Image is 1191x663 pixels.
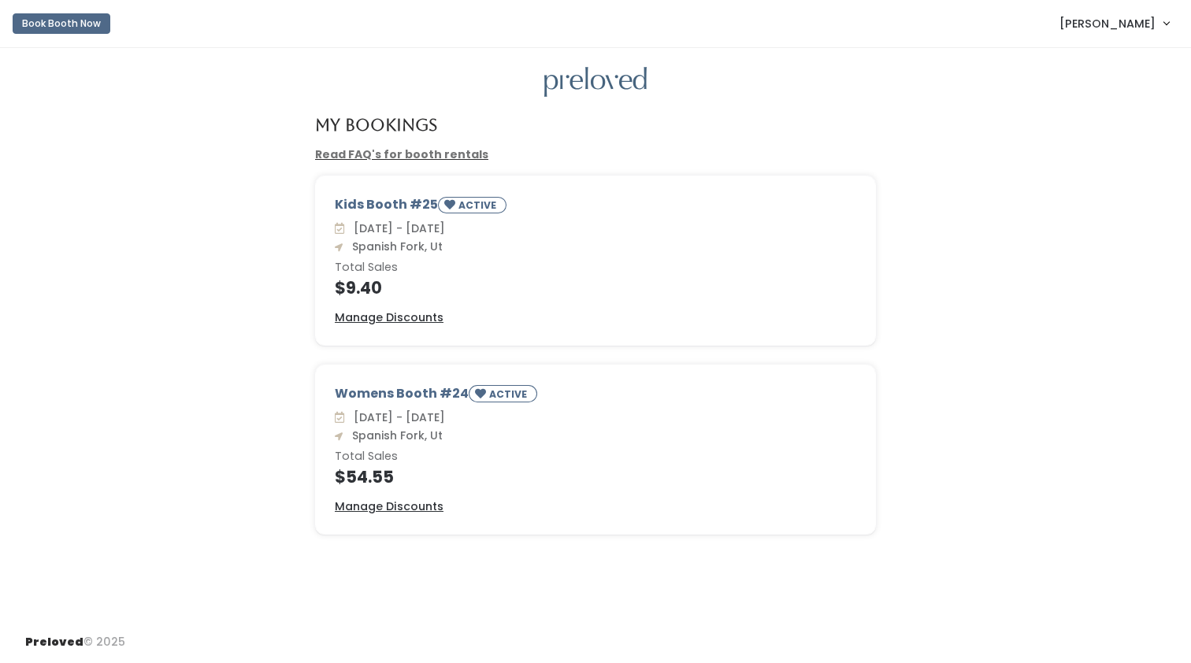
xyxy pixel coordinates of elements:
[544,67,647,98] img: preloved logo
[346,428,443,443] span: Spanish Fork, Ut
[315,146,488,162] a: Read FAQ's for booth rentals
[335,261,856,274] h6: Total Sales
[346,239,443,254] span: Spanish Fork, Ut
[1044,6,1185,40] a: [PERSON_NAME]
[335,498,443,514] u: Manage Discounts
[335,468,856,486] h4: $54.55
[25,634,83,650] span: Preloved
[315,116,437,134] h4: My Bookings
[347,220,445,236] span: [DATE] - [DATE]
[489,387,530,401] small: ACTIVE
[25,621,125,650] div: © 2025
[1059,15,1156,32] span: [PERSON_NAME]
[335,309,443,326] a: Manage Discounts
[335,498,443,515] a: Manage Discounts
[347,409,445,425] span: [DATE] - [DATE]
[335,309,443,325] u: Manage Discounts
[335,384,856,409] div: Womens Booth #24
[335,195,856,220] div: Kids Booth #25
[13,6,110,41] a: Book Booth Now
[458,198,499,212] small: ACTIVE
[335,450,856,463] h6: Total Sales
[13,13,110,34] button: Book Booth Now
[335,279,856,297] h4: $9.40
